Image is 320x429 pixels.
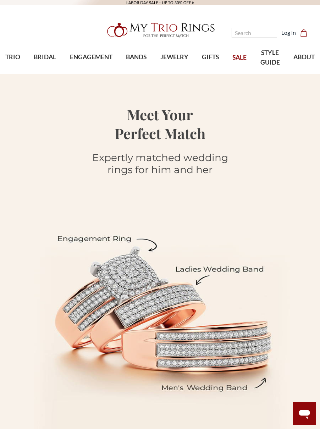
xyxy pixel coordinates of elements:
[300,29,307,37] svg: cart.cart_preview
[5,53,20,62] span: TRIO
[160,53,188,62] span: JEWELRY
[63,46,119,69] a: ENGAGEMENT
[70,53,112,62] span: ENGAGEMENT
[195,46,226,69] a: GIFTS
[42,69,49,70] button: submenu toggle
[133,69,140,70] button: submenu toggle
[171,69,178,70] button: submenu toggle
[232,53,247,62] span: SALE
[207,69,214,70] button: submenu toggle
[27,46,63,69] a: BRIDAL
[300,28,311,37] a: Cart with 0 items
[281,28,296,37] a: Log in
[88,69,95,70] button: submenu toggle
[153,46,195,69] a: JEWELRY
[9,69,16,70] button: submenu toggle
[103,19,217,42] img: My Trio Rings
[202,53,219,62] span: GIFTS
[119,46,153,69] a: BANDS
[93,19,227,42] a: My Trio Rings
[226,46,253,69] a: SALE
[300,69,308,70] button: submenu toggle
[126,53,147,62] span: BANDS
[34,53,56,62] span: BRIDAL
[232,28,277,38] input: Search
